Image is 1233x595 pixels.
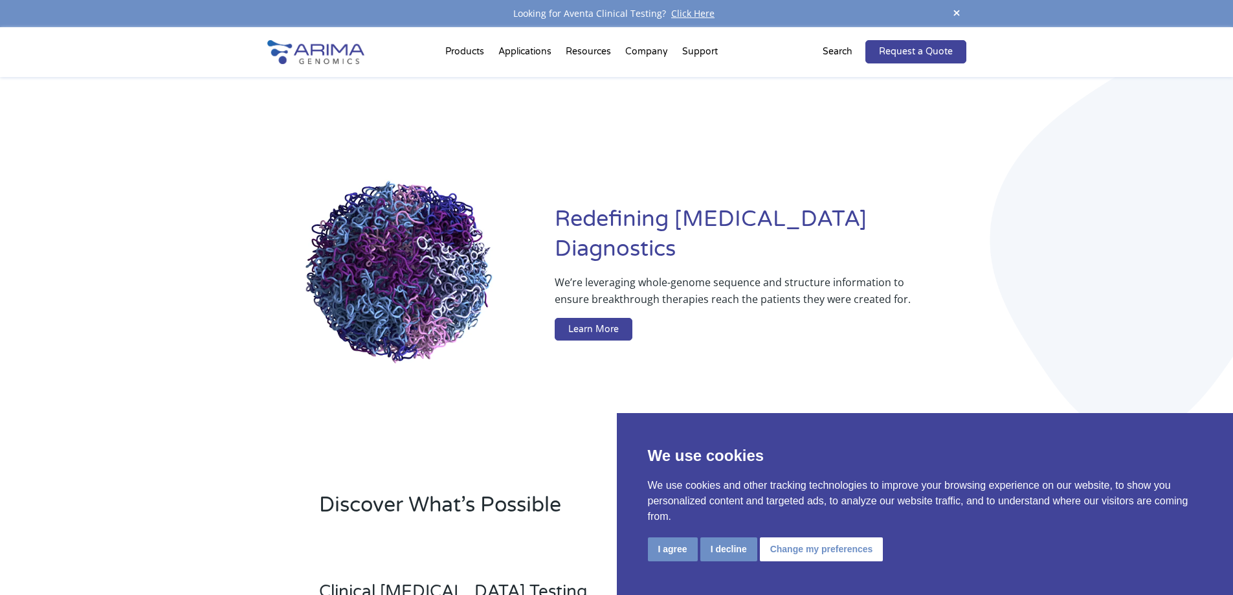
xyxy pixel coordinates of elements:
[555,274,914,318] p: We’re leveraging whole-genome sequence and structure information to ensure breakthrough therapies...
[267,5,966,22] div: Looking for Aventa Clinical Testing?
[555,318,632,341] a: Learn More
[865,40,966,63] a: Request a Quote
[648,478,1203,524] p: We use cookies and other tracking technologies to improve your browsing experience on our website...
[555,205,966,274] h1: Redefining [MEDICAL_DATA] Diagnostics
[267,40,364,64] img: Arima-Genomics-logo
[666,7,720,19] a: Click Here
[319,491,782,530] h2: Discover What’s Possible
[648,444,1203,467] p: We use cookies
[700,537,757,561] button: I decline
[760,537,883,561] button: Change my preferences
[823,43,852,60] p: Search
[648,537,698,561] button: I agree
